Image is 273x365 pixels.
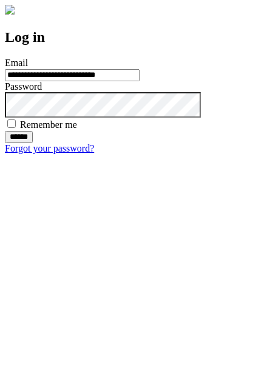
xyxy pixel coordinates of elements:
[5,29,268,45] h2: Log in
[5,58,28,68] label: Email
[5,5,15,15] img: logo-4e3dc11c47720685a147b03b5a06dd966a58ff35d612b21f08c02c0306f2b779.png
[5,143,94,153] a: Forgot your password?
[5,81,42,92] label: Password
[20,119,77,130] label: Remember me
